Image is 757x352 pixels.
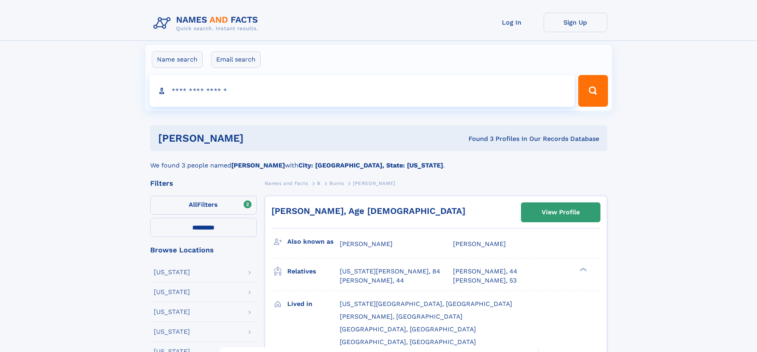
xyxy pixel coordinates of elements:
a: [US_STATE][PERSON_NAME], 84 [340,267,440,276]
label: Filters [150,196,257,215]
span: [GEOGRAPHIC_DATA], [GEOGRAPHIC_DATA] [340,338,476,346]
div: [US_STATE] [154,289,190,295]
div: ❯ [578,267,587,272]
a: [PERSON_NAME], 44 [340,276,404,285]
div: We found 3 people named with . [150,151,607,170]
span: Burns [329,181,344,186]
b: [PERSON_NAME] [231,162,285,169]
span: [PERSON_NAME] [353,181,395,186]
span: [US_STATE][GEOGRAPHIC_DATA], [GEOGRAPHIC_DATA] [340,300,512,308]
h3: Relatives [287,265,340,278]
div: Browse Locations [150,246,257,254]
a: B [317,178,321,188]
a: [PERSON_NAME], 53 [453,276,517,285]
img: Logo Names and Facts [150,13,265,34]
input: search input [149,75,575,107]
b: City: [GEOGRAPHIC_DATA], State: [US_STATE] [298,162,443,169]
label: Name search [152,51,203,68]
a: Names and Facts [265,178,308,188]
button: Search Button [578,75,608,107]
div: [US_STATE] [154,309,190,315]
a: Sign Up [544,13,607,32]
span: All [189,201,197,208]
a: [PERSON_NAME], Age [DEMOGRAPHIC_DATA] [271,206,465,216]
span: [GEOGRAPHIC_DATA], [GEOGRAPHIC_DATA] [340,325,476,333]
div: Found 3 Profiles In Our Records Database [356,135,599,143]
span: [PERSON_NAME], [GEOGRAPHIC_DATA] [340,313,463,320]
span: [PERSON_NAME] [453,240,506,248]
div: View Profile [542,203,580,221]
h3: Also known as [287,235,340,248]
h3: Lived in [287,297,340,311]
div: [US_STATE] [154,329,190,335]
a: [PERSON_NAME], 44 [453,267,517,276]
label: Email search [211,51,261,68]
span: B [317,181,321,186]
div: [US_STATE] [154,269,190,275]
a: Log In [480,13,544,32]
h1: [PERSON_NAME] [158,133,356,143]
a: Burns [329,178,344,188]
div: Filters [150,180,257,187]
span: [PERSON_NAME] [340,240,393,248]
a: View Profile [521,203,600,222]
